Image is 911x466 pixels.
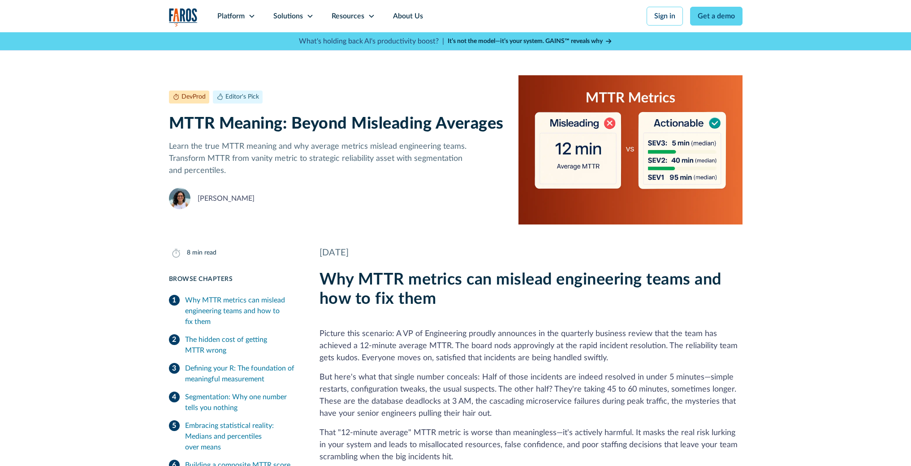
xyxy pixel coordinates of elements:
[332,11,364,22] div: Resources
[169,291,298,331] a: Why MTTR metrics can mislead engineering teams and how to fix them
[169,331,298,359] a: The hidden cost of getting MTTR wrong
[185,363,298,384] div: Defining your R: The foundation of meaningful measurement
[185,295,298,327] div: Why MTTR metrics can mislead engineering teams and how to fix them
[518,75,742,224] img: Illustration of misleading vs. actionable MTTR metrics
[169,388,298,417] a: Segmentation: Why one number tells you nothing
[273,11,303,22] div: Solutions
[319,270,743,309] h2: Why MTTR metrics can mislead engineering teams and how to fix them
[448,37,613,46] a: It’s not the model—it’s your system. GAINS™ reveals why
[185,334,298,356] div: The hidden cost of getting MTTR wrong
[169,359,298,388] a: Defining your R: The foundation of meaningful measurement
[169,275,298,284] div: Browse Chapters
[185,420,298,453] div: Embracing statistical reality: Medians and percentiles over means
[198,193,255,204] div: [PERSON_NAME]
[690,7,743,26] a: Get a demo
[181,92,206,102] div: DevProd
[185,392,298,413] div: Segmentation: Why one number tells you nothing
[647,7,683,26] a: Sign in
[319,427,743,463] p: That "12-minute average" MTTR metric is worse than meaningless—it's actively harmful. It masks th...
[319,316,743,364] p: Picture this scenario: A VP of Engineering proudly announces in the quarterly business review tha...
[319,246,743,259] div: [DATE]
[217,11,245,22] div: Platform
[169,8,198,26] a: home
[319,371,743,420] p: But here's what that single number conceals: Half of those incidents are indeed resolved in under...
[169,188,190,209] img: Naomi Lurie
[192,248,216,258] div: min read
[169,141,505,177] p: Learn the true MTTR meaning and why average metrics mislead engineering teams. Transform MTTR fro...
[225,92,259,102] div: Editor's Pick
[448,38,603,44] strong: It’s not the model—it’s your system. GAINS™ reveals why
[169,417,298,456] a: Embracing statistical reality: Medians and percentiles over means
[187,248,190,258] div: 8
[169,8,198,26] img: Logo of the analytics and reporting company Faros.
[169,114,505,134] h1: MTTR Meaning: Beyond Misleading Averages
[299,36,444,47] p: What's holding back AI's productivity boost? |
